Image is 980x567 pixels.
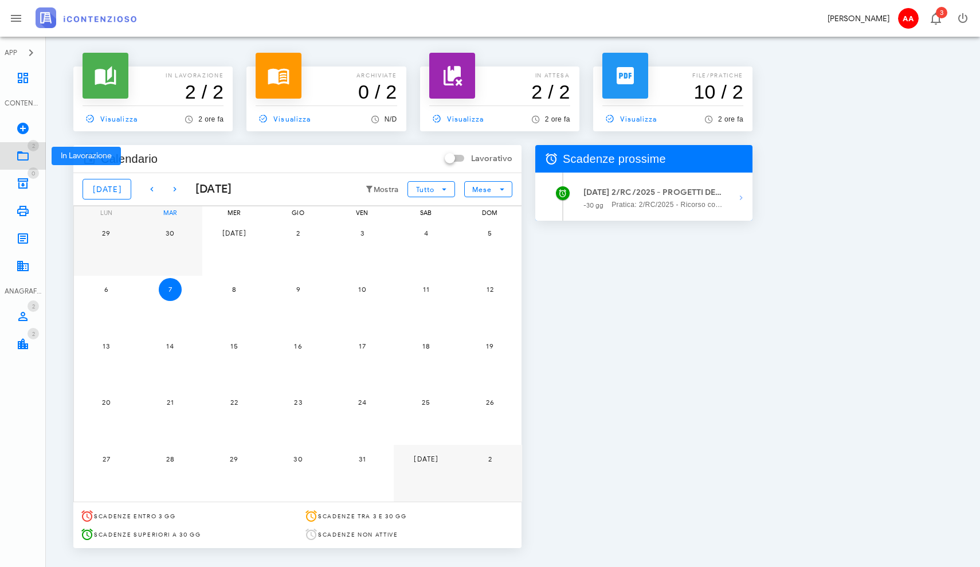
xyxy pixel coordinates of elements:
[583,187,610,197] strong: [DATE]
[429,80,570,103] h3: 2 / 2
[414,221,437,244] button: 4
[266,206,331,219] div: gio
[351,334,374,357] button: 17
[138,206,203,219] div: mar
[414,342,437,350] span: 18
[414,278,437,301] button: 11
[287,278,309,301] button: 9
[32,142,35,150] span: 2
[256,114,311,124] span: Visualizza
[95,278,117,301] button: 6
[159,342,182,350] span: 14
[602,80,743,103] h3: 10 / 2
[730,186,752,209] button: Mostra dettagli
[222,278,245,301] button: 8
[95,398,117,406] span: 20
[718,115,743,123] span: 2 ore fa
[94,531,201,538] span: Scadenze superiori a 30 gg
[287,334,309,357] button: 16
[898,8,919,29] span: AA
[202,206,266,219] div: mer
[222,342,245,350] span: 15
[36,7,136,28] img: logo-text-2x.png
[351,221,374,244] button: 3
[32,303,35,310] span: 2
[287,391,309,414] button: 23
[479,285,501,294] span: 12
[374,185,399,194] small: Mostra
[385,115,397,123] span: N/D
[602,111,662,127] a: Visualizza
[479,398,501,406] span: 26
[222,391,245,414] button: 22
[414,447,437,470] button: [DATE]
[287,447,309,470] button: 30
[479,391,501,414] button: 26
[256,71,397,80] p: archiviate
[101,150,158,168] span: Calendario
[394,206,458,219] div: sab
[95,447,117,470] button: 27
[922,5,949,32] button: Distintivo
[222,447,245,470] button: 29
[287,342,309,350] span: 16
[159,285,182,294] span: 7
[479,334,501,357] button: 19
[828,13,889,25] div: [PERSON_NAME]
[222,455,245,463] span: 29
[545,115,570,123] span: 2 ore fa
[95,221,117,244] button: 29
[83,114,138,124] span: Visualizza
[287,221,309,244] button: 2
[5,98,41,108] div: CONTENZIOSO
[159,398,182,406] span: 21
[95,229,117,237] span: 29
[936,7,947,18] span: Distintivo
[330,206,394,219] div: ven
[74,206,139,219] div: lun
[351,447,374,470] button: 31
[159,334,182,357] button: 14
[351,398,374,406] span: 24
[159,391,182,414] button: 21
[457,206,522,219] div: dom
[479,229,501,237] span: 5
[351,229,374,237] span: 3
[479,221,501,244] button: 5
[351,278,374,301] button: 10
[159,447,182,470] button: 28
[95,455,117,463] span: 27
[351,455,374,463] span: 31
[95,285,117,294] span: 6
[287,398,309,406] span: 23
[256,80,397,103] h3: 0 / 2
[602,71,743,80] p: file/pratiche
[472,185,492,194] span: Mese
[95,391,117,414] button: 20
[28,167,39,179] span: Distintivo
[198,115,224,123] span: 2 ore fa
[351,391,374,414] button: 24
[479,278,501,301] button: 12
[159,455,182,463] span: 28
[471,153,512,165] label: Lavorativo
[186,181,232,198] div: [DATE]
[159,278,182,301] button: 7
[159,229,182,237] span: 30
[222,285,245,294] span: 8
[414,229,437,237] span: 4
[479,455,501,463] span: 2
[32,330,35,338] span: 2
[159,221,182,244] button: 30
[351,285,374,294] span: 10
[287,285,309,294] span: 9
[479,342,501,350] span: 19
[611,199,724,210] span: Pratica: 2/RC/2025 - Ricorso contro Agenzia delle Entrate I [GEOGRAPHIC_DATA]
[415,185,434,194] span: Tutto
[94,513,176,520] span: Scadenze entro 3 gg
[429,111,489,127] a: Visualizza
[32,170,35,177] span: 0
[894,5,922,32] button: AA
[583,201,604,209] small: -30 gg
[287,229,309,237] span: 2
